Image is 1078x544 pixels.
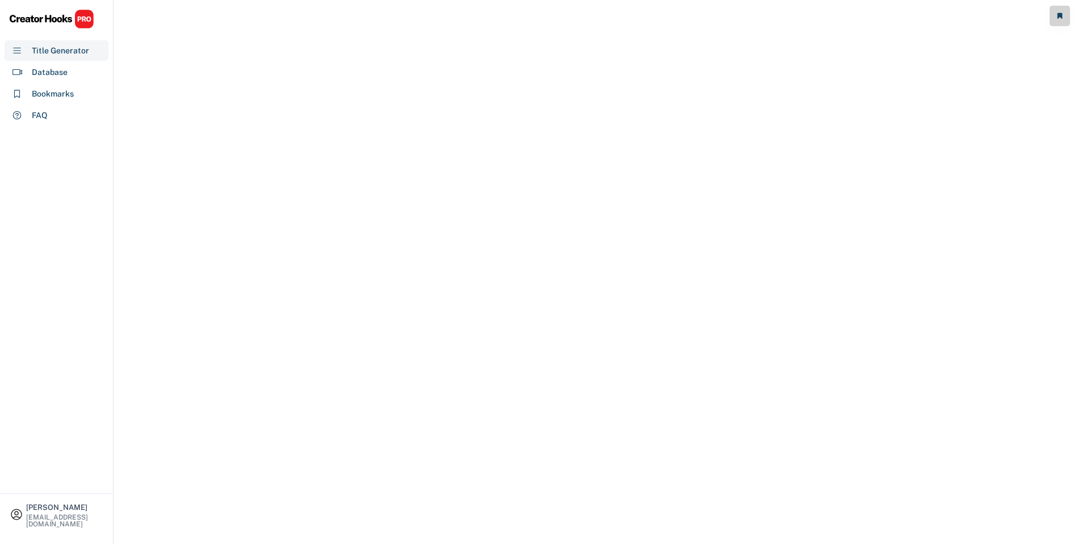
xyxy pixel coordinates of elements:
[32,88,74,100] div: Bookmarks
[9,9,94,29] img: CHPRO%20Logo.svg
[26,514,103,528] div: [EMAIL_ADDRESS][DOMAIN_NAME]
[32,66,68,78] div: Database
[32,110,48,122] div: FAQ
[26,504,103,511] div: [PERSON_NAME]
[32,45,89,57] div: Title Generator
